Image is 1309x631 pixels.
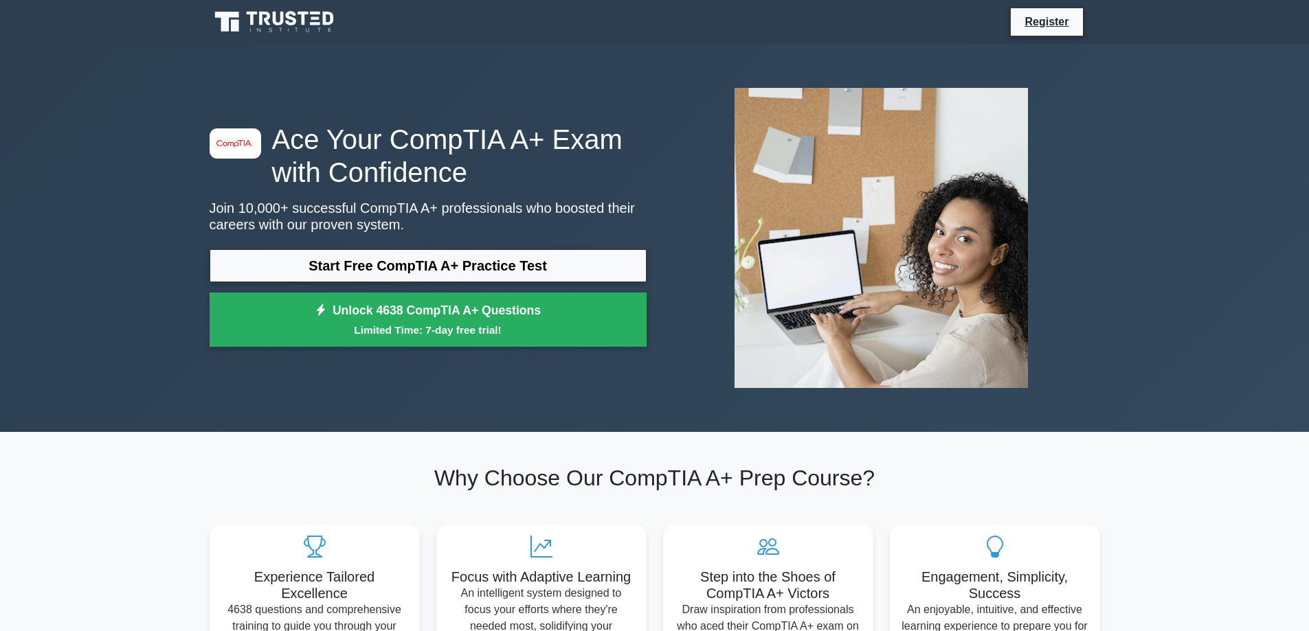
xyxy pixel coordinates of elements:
h5: Step into the Shoes of CompTIA A+ Victors [674,569,862,601]
h1: Ace Your CompTIA A+ Exam with Confidence [210,123,647,189]
h5: Focus with Adaptive Learning [447,569,636,585]
h2: Why Choose Our CompTIA A+ Prep Course? [210,465,1100,491]
p: Join 10,000+ successful CompTIA A+ professionals who boosted their careers with our proven system. [210,200,647,233]
small: Limited Time: 7-day free trial! [227,322,629,338]
a: Unlock 4638 CompTIA A+ QuestionsLimited Time: 7-day free trial! [210,292,647,347]
a: Start Free CompTIA A+ Practice Test [210,249,647,282]
a: Register [1016,13,1077,30]
h5: Experience Tailored Excellence [221,569,409,601]
h5: Engagement, Simplicity, Success [901,569,1089,601]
